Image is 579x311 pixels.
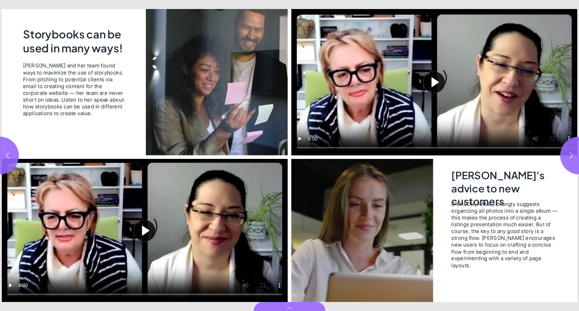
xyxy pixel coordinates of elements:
h2: [PERSON_NAME]'s advice to new customers [451,169,558,195]
section: Page 7 [289,9,579,302]
h2: Storybooks can be used in many ways! [23,27,131,57]
span: [PERSON_NAME] strongly suggests organizing all photos into a single album — this makes the proces... [451,201,558,268]
span: [PERSON_NAME] and her team found ways to maximize the use of storybooks. From pitching to potenti... [23,63,126,117]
